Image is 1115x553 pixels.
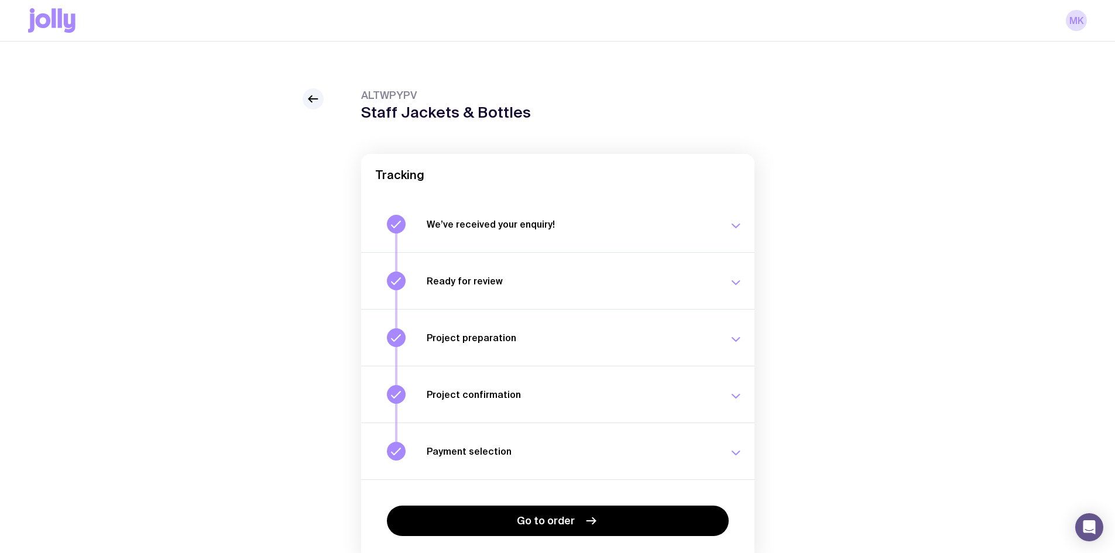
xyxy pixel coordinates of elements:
[361,423,754,479] button: Payment selection
[517,514,575,528] span: Go to order
[427,332,715,344] h3: Project preparation
[361,309,754,366] button: Project preparation
[387,506,729,536] a: Go to order
[1075,513,1103,541] div: Open Intercom Messenger
[427,389,715,400] h3: Project confirmation
[361,196,754,252] button: We’ve received your enquiry!
[427,445,715,457] h3: Payment selection
[1066,10,1087,31] a: MK
[427,218,715,230] h3: We’ve received your enquiry!
[361,366,754,423] button: Project confirmation
[361,88,531,102] span: ALTWPYPV
[375,168,740,182] h2: Tracking
[361,252,754,309] button: Ready for review
[361,104,531,121] h1: Staff Jackets & Bottles
[427,275,715,287] h3: Ready for review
